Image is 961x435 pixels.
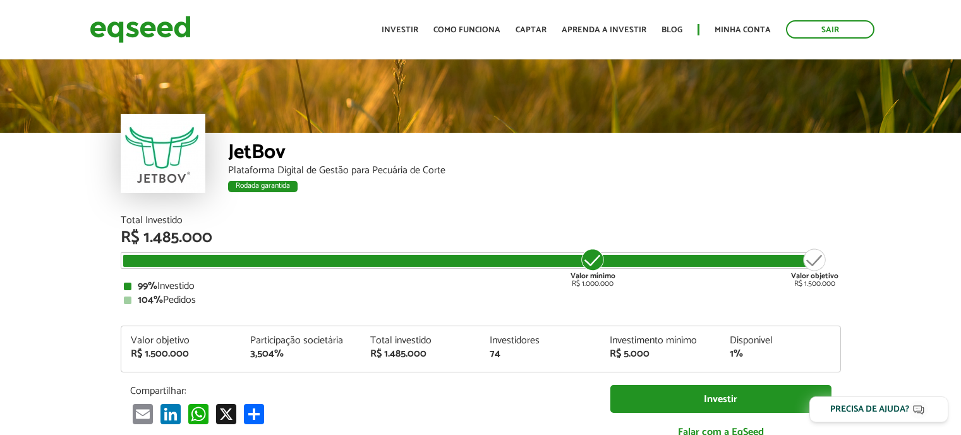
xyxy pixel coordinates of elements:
p: Compartilhar: [130,385,591,397]
div: Disponível [730,336,831,346]
div: R$ 1.500.000 [791,247,838,288]
div: 3,504% [250,349,351,359]
div: R$ 1.500.000 [131,349,232,359]
div: JetBov [228,142,841,166]
strong: 99% [138,278,157,295]
a: X [214,403,239,424]
div: Valor objetivo [131,336,232,346]
a: Investir [610,385,831,414]
a: Sair [786,20,874,39]
div: R$ 1.000.000 [569,247,617,288]
div: Investidores [490,336,591,346]
div: R$ 1.485.000 [121,230,841,246]
a: Captar [516,26,547,34]
div: Rodada garantida [228,181,298,192]
div: Investido [124,281,838,291]
strong: 104% [138,291,163,309]
div: 1% [730,349,831,359]
strong: Valor mínimo [571,270,615,282]
div: R$ 5.000 [610,349,711,359]
div: 74 [490,349,591,359]
a: Minha conta [715,26,771,34]
a: Email [130,403,155,424]
a: Compartilhar [241,403,267,424]
a: Investir [382,26,418,34]
div: R$ 1.485.000 [370,349,471,359]
div: Investimento mínimo [610,336,711,346]
div: Total Investido [121,216,841,226]
a: Como funciona [433,26,500,34]
strong: Valor objetivo [791,270,838,282]
a: LinkedIn [158,403,183,424]
a: Blog [662,26,682,34]
div: Plataforma Digital de Gestão para Pecuária de Corte [228,166,841,176]
img: EqSeed [90,13,191,46]
a: WhatsApp [186,403,211,424]
a: Aprenda a investir [562,26,646,34]
div: Total investido [370,336,471,346]
div: Participação societária [250,336,351,346]
div: Pedidos [124,295,838,305]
